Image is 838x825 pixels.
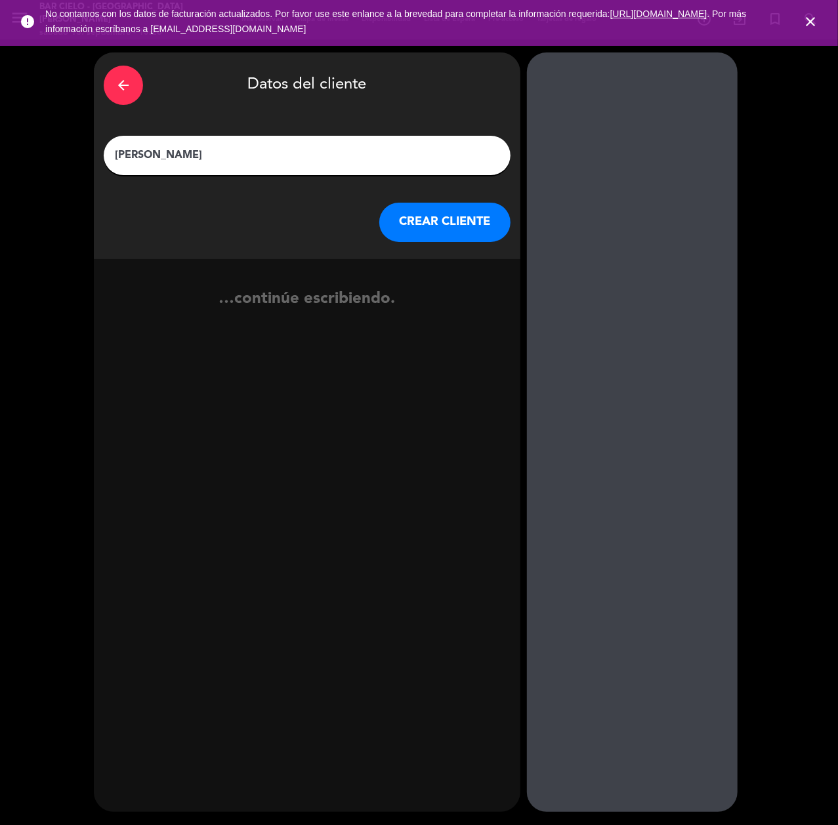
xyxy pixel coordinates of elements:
[610,9,707,19] a: [URL][DOMAIN_NAME]
[20,14,35,30] i: error
[45,9,746,34] span: No contamos con los datos de facturación actualizados. Por favor use este enlance a la brevedad p...
[114,146,501,165] input: Escriba nombre, correo electrónico o número de teléfono...
[379,203,511,242] button: CREAR CLIENTE
[94,287,520,336] div: …continúe escribiendo.
[104,62,511,108] div: Datos del cliente
[803,14,818,30] i: close
[115,77,131,93] i: arrow_back
[45,9,746,34] a: . Por más información escríbanos a [EMAIL_ADDRESS][DOMAIN_NAME]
